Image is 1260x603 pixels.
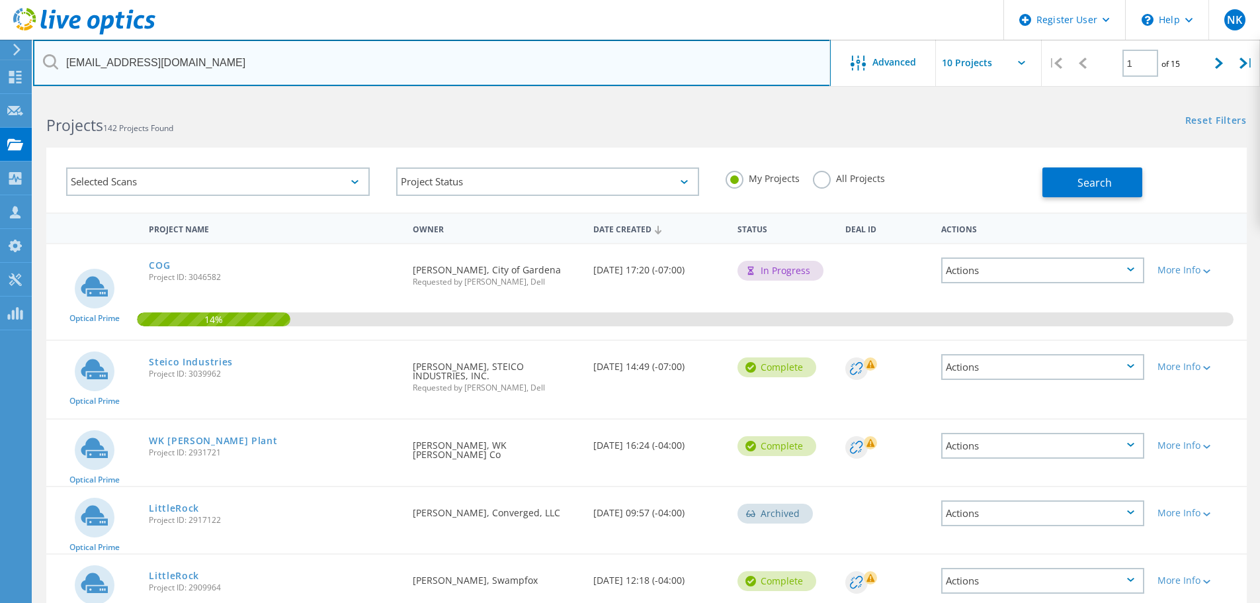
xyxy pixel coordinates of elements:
[103,122,173,134] span: 142 Projects Found
[406,216,586,240] div: Owner
[1157,576,1240,585] div: More Info
[737,436,816,456] div: Complete
[1142,14,1154,26] svg: \n
[587,216,731,241] div: Date Created
[941,568,1144,594] div: Actions
[69,543,120,551] span: Optical Prime
[149,571,199,580] a: LittleRock
[69,476,120,484] span: Optical Prime
[69,397,120,405] span: Optical Prime
[726,171,800,183] label: My Projects
[1042,40,1069,87] div: |
[413,384,579,392] span: Requested by [PERSON_NAME], Dell
[149,504,199,513] a: LittleRock
[587,420,731,463] div: [DATE] 16:24 (-04:00)
[737,504,813,524] div: Archived
[941,500,1144,526] div: Actions
[737,571,816,591] div: Complete
[149,449,399,457] span: Project ID: 2931721
[149,370,399,378] span: Project ID: 3039962
[406,555,586,598] div: [PERSON_NAME], Swampfox
[406,244,586,299] div: [PERSON_NAME], City of Gardena
[737,261,823,281] div: In Progress
[69,314,120,322] span: Optical Prime
[406,487,586,531] div: [PERSON_NAME], Converged, LLC
[1157,508,1240,518] div: More Info
[1042,167,1142,197] button: Search
[1185,116,1247,127] a: Reset Filters
[413,278,579,286] span: Requested by [PERSON_NAME], Dell
[149,357,233,367] a: Steico Industries
[149,273,399,281] span: Project ID: 3046582
[149,436,277,445] a: WK [PERSON_NAME] Plant
[872,58,916,67] span: Advanced
[396,167,700,196] div: Project Status
[1233,40,1260,87] div: |
[1161,58,1180,70] span: of 15
[587,244,731,288] div: [DATE] 17:20 (-07:00)
[813,171,885,183] label: All Projects
[406,420,586,473] div: [PERSON_NAME], WK [PERSON_NAME] Co
[941,354,1144,380] div: Actions
[1157,441,1240,450] div: More Info
[935,216,1151,240] div: Actions
[839,216,935,240] div: Deal Id
[1157,362,1240,371] div: More Info
[1157,265,1240,275] div: More Info
[149,261,170,270] a: COG
[737,357,816,377] div: Complete
[587,555,731,598] div: [DATE] 12:18 (-04:00)
[137,312,290,324] span: 14%
[66,167,370,196] div: Selected Scans
[142,216,406,240] div: Project Name
[1227,15,1242,25] span: NK
[587,487,731,531] div: [DATE] 09:57 (-04:00)
[13,28,155,37] a: Live Optics Dashboard
[941,257,1144,283] div: Actions
[406,341,586,405] div: [PERSON_NAME], STEICO INDUSTRIES, INC.
[587,341,731,385] div: [DATE] 14:49 (-07:00)
[731,216,839,240] div: Status
[149,584,399,592] span: Project ID: 2909964
[941,433,1144,459] div: Actions
[46,115,103,136] b: Projects
[149,516,399,524] span: Project ID: 2917122
[33,40,831,86] input: Search projects by name, owner, ID, company, etc
[1077,175,1112,190] span: Search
